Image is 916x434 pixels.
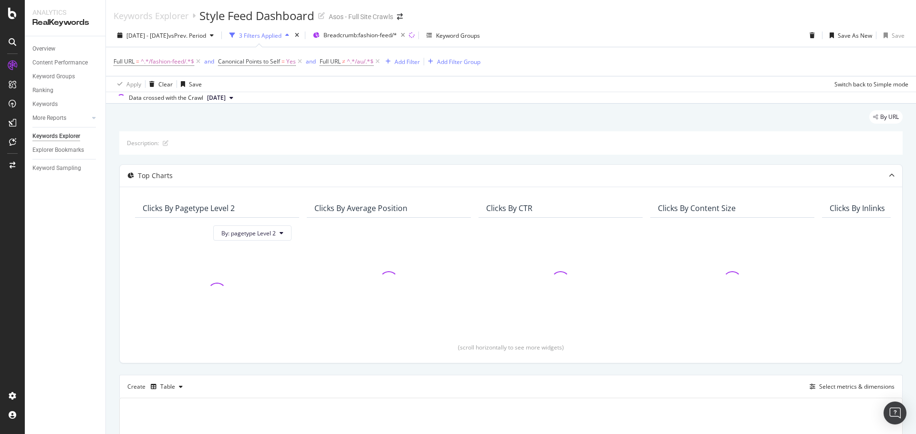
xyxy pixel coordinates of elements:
[395,58,420,66] div: Add Filter
[32,163,81,173] div: Keyword Sampling
[114,11,188,21] a: Keywords Explorer
[831,76,908,92] button: Switch back to Simple mode
[32,44,99,54] a: Overview
[306,57,316,66] button: and
[32,58,99,68] a: Content Performance
[127,379,187,394] div: Create
[347,55,374,68] span: ^.*/au/.*$
[329,12,393,21] div: Asos - Full Site Crawls
[127,139,159,147] div: Description:
[177,76,202,92] button: Save
[806,381,895,392] button: Select metrics & dimensions
[114,28,218,43] button: [DATE] - [DATE]vsPrev. Period
[436,32,480,40] div: Keyword Groups
[286,55,296,68] span: Yes
[32,131,80,141] div: Keywords Explorer
[309,28,409,43] button: Breadcrumb:fashion-feed/*
[221,229,276,237] span: By: pagetype Level 2
[239,32,281,40] div: 3 Filters Applied
[838,32,872,40] div: Save As New
[32,72,75,82] div: Keyword Groups
[226,28,293,43] button: 3 Filters Applied
[114,57,135,65] span: Full URL
[32,17,98,28] div: RealKeywords
[819,382,895,391] div: Select metrics & dimensions
[143,203,235,213] div: Clicks By pagetype Level 2
[126,32,168,40] span: [DATE] - [DATE]
[32,72,99,82] a: Keyword Groups
[147,379,187,394] button: Table
[314,203,407,213] div: Clicks By Average Position
[293,31,301,40] div: times
[32,131,99,141] a: Keywords Explorer
[141,55,194,68] span: ^.*/fashion-feed/.*$
[203,92,237,104] button: [DATE]
[32,44,55,54] div: Overview
[834,80,908,88] div: Switch back to Simple mode
[32,99,58,109] div: Keywords
[32,8,98,17] div: Analytics
[218,57,280,65] span: Canonical Points to Self
[199,8,314,24] div: Style Feed Dashboard
[32,99,99,109] a: Keywords
[129,94,203,102] div: Data crossed with the Crawl
[168,32,206,40] span: vs Prev. Period
[32,85,99,95] a: Ranking
[880,114,899,120] span: By URL
[32,113,89,123] a: More Reports
[437,58,480,66] div: Add Filter Group
[826,28,872,43] button: Save As New
[32,145,99,155] a: Explorer Bookmarks
[323,31,397,39] span: Breadcrumb: fashion-feed/*
[869,110,903,124] div: legacy label
[160,384,175,390] div: Table
[32,113,66,123] div: More Reports
[397,13,403,20] div: arrow-right-arrow-left
[204,57,214,66] button: and
[32,163,99,173] a: Keyword Sampling
[880,28,905,43] button: Save
[306,57,316,65] div: and
[138,171,173,180] div: Top Charts
[32,85,53,95] div: Ranking
[126,80,141,88] div: Apply
[131,343,891,351] div: (scroll horizontally to see more widgets)
[32,58,88,68] div: Content Performance
[884,402,906,424] div: Open Intercom Messenger
[146,76,173,92] button: Clear
[189,80,202,88] div: Save
[658,203,736,213] div: Clicks By Content Size
[281,57,285,65] span: =
[892,32,905,40] div: Save
[158,80,173,88] div: Clear
[320,57,341,65] span: Full URL
[32,145,84,155] div: Explorer Bookmarks
[382,56,420,67] button: Add Filter
[136,57,139,65] span: =
[204,57,214,65] div: and
[424,56,480,67] button: Add Filter Group
[486,203,532,213] div: Clicks By CTR
[213,225,291,241] button: By: pagetype Level 2
[114,76,141,92] button: Apply
[830,203,885,213] div: Clicks By Inlinks
[207,94,226,102] span: 2025 Aug. 12th
[342,57,345,65] span: ≠
[423,28,484,43] button: Keyword Groups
